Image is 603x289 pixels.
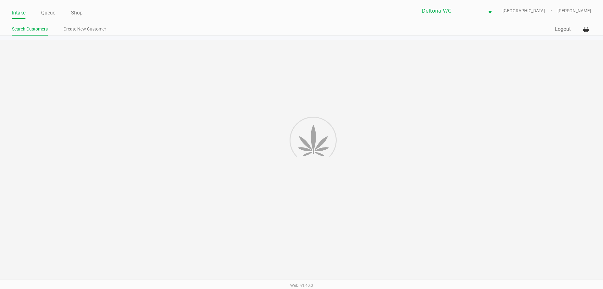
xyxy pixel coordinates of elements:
a: Queue [41,8,55,17]
button: Logout [555,25,571,33]
a: Search Customers [12,25,48,33]
span: [PERSON_NAME] [557,8,591,14]
span: Deltona WC [422,7,480,15]
span: [GEOGRAPHIC_DATA] [503,8,557,14]
a: Create New Customer [63,25,106,33]
a: Shop [71,8,83,17]
a: Intake [12,8,25,17]
span: Web: v1.40.0 [290,283,313,288]
button: Select [484,3,496,18]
